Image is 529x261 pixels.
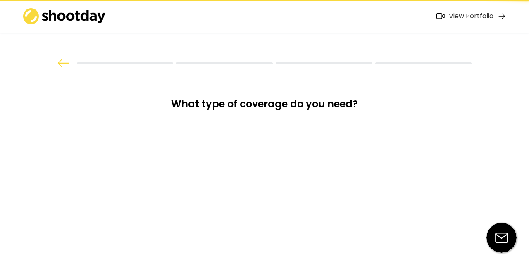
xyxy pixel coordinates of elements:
[449,12,493,21] div: View Portfolio
[57,59,70,67] img: arrow%20back.svg
[436,13,445,19] img: Icon%20feather-video%402x.png
[486,223,517,253] img: email-icon%20%281%29.svg
[152,97,377,117] div: What type of coverage do you need?
[23,8,106,24] img: shootday_logo.png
